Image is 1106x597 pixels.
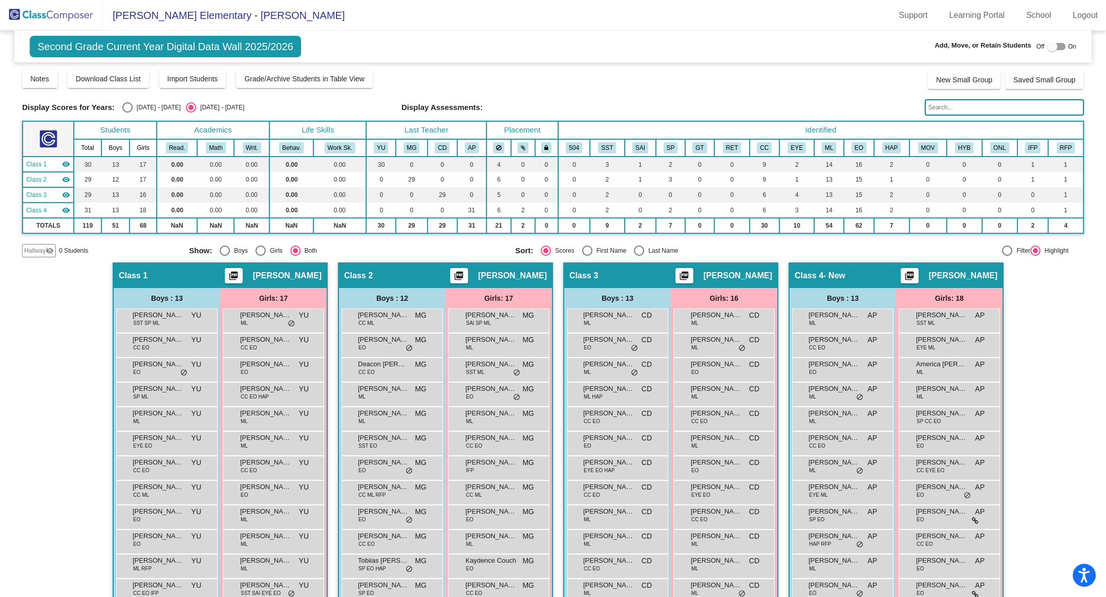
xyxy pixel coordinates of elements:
[23,218,74,233] td: TOTALS
[396,203,427,218] td: 0
[750,203,780,218] td: 6
[46,247,54,255] mat-icon: visibility_off
[236,70,373,88] button: Grade/Archive Students in Table View
[685,172,715,187] td: 0
[1018,7,1059,24] a: School
[23,203,74,218] td: Alondra Perez - New
[450,268,468,283] button: Print Students Details
[1065,7,1106,24] a: Logout
[1025,142,1040,153] button: IFP
[428,157,458,172] td: 0
[62,175,70,184] mat-icon: visibility
[909,218,947,233] td: 0
[874,157,909,172] td: 2
[299,310,309,321] span: YU
[511,139,535,157] th: Keep with students
[1048,187,1083,203] td: 1
[465,142,479,153] button: AP
[947,187,982,203] td: 0
[1048,172,1083,187] td: 1
[157,203,198,218] td: 0.00
[220,288,327,308] div: Girls: 17
[925,99,1084,116] input: Search...
[130,172,157,187] td: 17
[874,203,909,218] td: 2
[358,310,409,320] span: [PERSON_NAME]
[366,157,396,172] td: 30
[569,271,598,281] span: Class 3
[1017,139,1049,157] th: Initial Fluent English Proficient
[230,246,248,255] div: Boys
[159,70,226,88] button: Import Students
[656,139,685,157] th: Speech
[535,187,558,203] td: 0
[511,218,535,233] td: 2
[522,310,534,321] span: MG
[167,75,218,83] span: Import Students
[244,75,365,83] span: Grade/Archive Students in Table View
[486,218,511,233] td: 21
[551,246,574,255] div: Scores
[366,121,486,139] th: Last Teacher
[874,187,909,203] td: 2
[535,218,558,233] td: 0
[74,218,101,233] td: 119
[909,203,947,218] td: 0
[685,157,715,172] td: 0
[814,203,844,218] td: 14
[243,142,261,153] button: Writ.
[558,187,590,203] td: 0
[558,172,590,187] td: 0
[656,157,685,172] td: 2
[535,172,558,187] td: 0
[723,142,741,153] button: RET
[558,121,1083,139] th: Identified
[671,288,777,308] div: Girls: 16
[598,142,616,153] button: SST
[918,142,938,153] button: MOV
[947,203,982,218] td: 0
[941,7,1013,24] a: Learning Portal
[465,310,517,320] span: [PERSON_NAME]
[157,187,198,203] td: 0.00
[625,203,656,218] td: 0
[909,187,947,203] td: 0
[891,7,936,24] a: Support
[130,187,157,203] td: 16
[435,142,450,153] button: CD
[74,187,101,203] td: 29
[1017,203,1049,218] td: 0
[750,218,780,233] td: 30
[625,187,656,203] td: 0
[344,271,373,281] span: Class 2
[428,218,458,233] td: 29
[779,172,814,187] td: 1
[814,157,844,172] td: 14
[486,139,511,157] th: Keep away students
[457,139,486,157] th: Alondra Perez
[625,218,656,233] td: 2
[590,172,624,187] td: 2
[396,218,427,233] td: 29
[74,121,156,139] th: Students
[428,139,458,157] th: Claudine Dumais
[119,271,147,281] span: Class 1
[1017,172,1049,187] td: 1
[445,288,552,308] div: Girls: 17
[844,203,874,218] td: 16
[852,142,866,153] button: EO
[269,121,366,139] th: Life Skills
[396,157,427,172] td: 0
[253,271,322,281] span: [PERSON_NAME]
[656,203,685,218] td: 2
[301,246,317,255] div: Both
[947,172,982,187] td: 0
[844,172,874,187] td: 15
[279,142,304,153] button: Behav.
[515,246,834,256] mat-radio-group: Select an option
[428,187,458,203] td: 29
[936,76,992,84] span: New Small Group
[535,157,558,172] td: 0
[882,142,901,153] button: HAP
[896,288,1003,308] div: Girls: 18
